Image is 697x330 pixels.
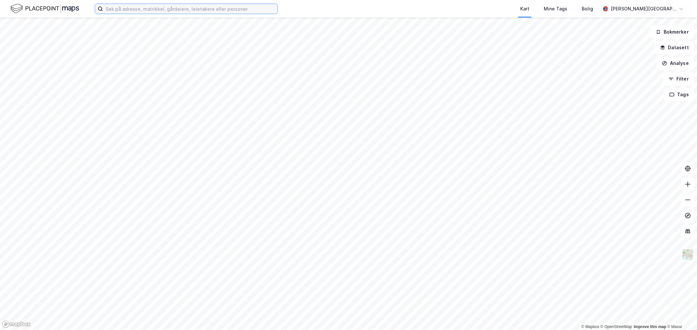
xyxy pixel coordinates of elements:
[103,4,277,14] input: Søk på adresse, matrikkel, gårdeiere, leietakere eller personer
[663,72,694,85] button: Filter
[656,57,694,70] button: Analyse
[601,324,632,329] a: OpenStreetMap
[611,5,676,13] div: [PERSON_NAME][GEOGRAPHIC_DATA]
[520,5,529,13] div: Kart
[682,248,694,261] img: Z
[650,25,694,38] button: Bokmerker
[664,299,697,330] iframe: Chat Widget
[544,5,567,13] div: Mine Tags
[634,324,666,329] a: Improve this map
[655,41,694,54] button: Datasett
[10,3,79,14] img: logo.f888ab2527a4732fd821a326f86c7f29.svg
[2,321,31,328] a: Mapbox homepage
[664,88,694,101] button: Tags
[581,324,599,329] a: Mapbox
[582,5,593,13] div: Bolig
